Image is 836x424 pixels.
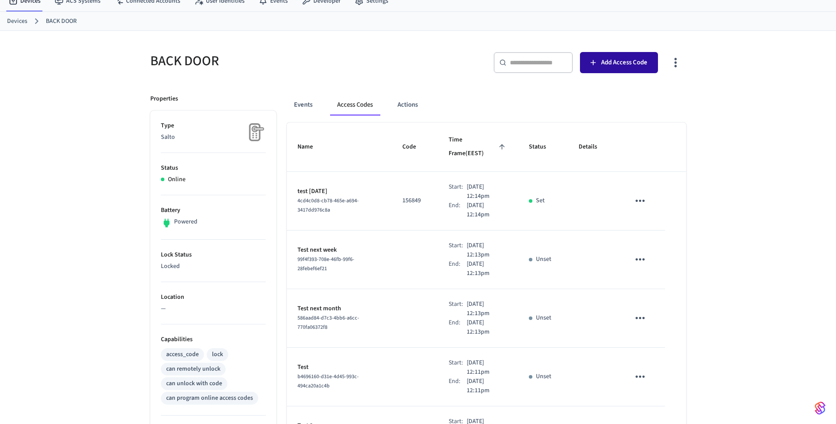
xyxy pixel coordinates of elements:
p: Powered [174,217,197,227]
p: Capabilities [161,335,266,344]
p: Online [168,175,186,184]
div: Start: [449,358,467,377]
div: lock [212,350,223,359]
button: Add Access Code [580,52,658,73]
button: Actions [390,94,425,115]
button: Access Codes [330,94,380,115]
div: Start: [449,300,467,318]
img: Placeholder Lock Image [244,121,266,143]
button: Events [287,94,320,115]
div: access_code [166,350,199,359]
div: End: [449,377,467,395]
span: Name [297,140,324,154]
p: Unset [536,313,551,323]
div: End: [449,260,467,278]
p: [DATE] 12:14pm [467,201,508,219]
p: Locked [161,262,266,271]
p: test [DATE] [297,187,381,196]
p: Set [536,196,545,205]
p: Test [297,363,381,372]
p: Location [161,293,266,302]
div: End: [449,318,467,337]
div: can unlock with code [166,379,222,388]
span: 4cd4c0d8-cb78-465e-a694-3417dd976c8a [297,197,359,214]
p: Status [161,164,266,173]
p: [DATE] 12:11pm [467,377,508,395]
p: Unset [536,372,551,381]
span: Add Access Code [601,57,647,68]
p: Properties [150,94,178,104]
p: [DATE] 12:13pm [467,300,508,318]
p: Test next month [297,304,381,313]
div: can program online access codes [166,394,253,403]
span: 586aad84-d7c3-4bb6-a6cc-770fa06372f8 [297,314,359,331]
p: — [161,304,266,313]
p: [DATE] 12:13pm [467,260,508,278]
span: b4696160-d31e-4d45-993c-494ca20a1c4b [297,373,359,390]
span: 99f4f393-708e-46fb-99f6-28febef6ef21 [297,256,354,272]
h5: BACK DOOR [150,52,413,70]
p: Test next week [297,245,381,255]
span: Status [529,140,557,154]
span: Details [579,140,609,154]
div: can remotely unlock [166,364,220,374]
p: 156849 [402,196,427,205]
span: Code [402,140,427,154]
p: Lock Status [161,250,266,260]
p: [DATE] 12:13pm [467,318,508,337]
p: [DATE] 12:13pm [467,241,508,260]
p: [DATE] 12:14pm [467,182,508,201]
div: Start: [449,241,467,260]
p: Battery [161,206,266,215]
p: Type [161,121,266,130]
p: Unset [536,255,551,264]
p: Salto [161,133,266,142]
img: SeamLogoGradient.69752ec5.svg [815,401,825,415]
div: End: [449,201,467,219]
a: BACK DOOR [46,17,77,26]
div: Start: [449,182,467,201]
div: ant example [287,94,686,115]
a: Devices [7,17,27,26]
p: [DATE] 12:11pm [467,358,508,377]
span: Time Frame(EEST) [449,133,508,161]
